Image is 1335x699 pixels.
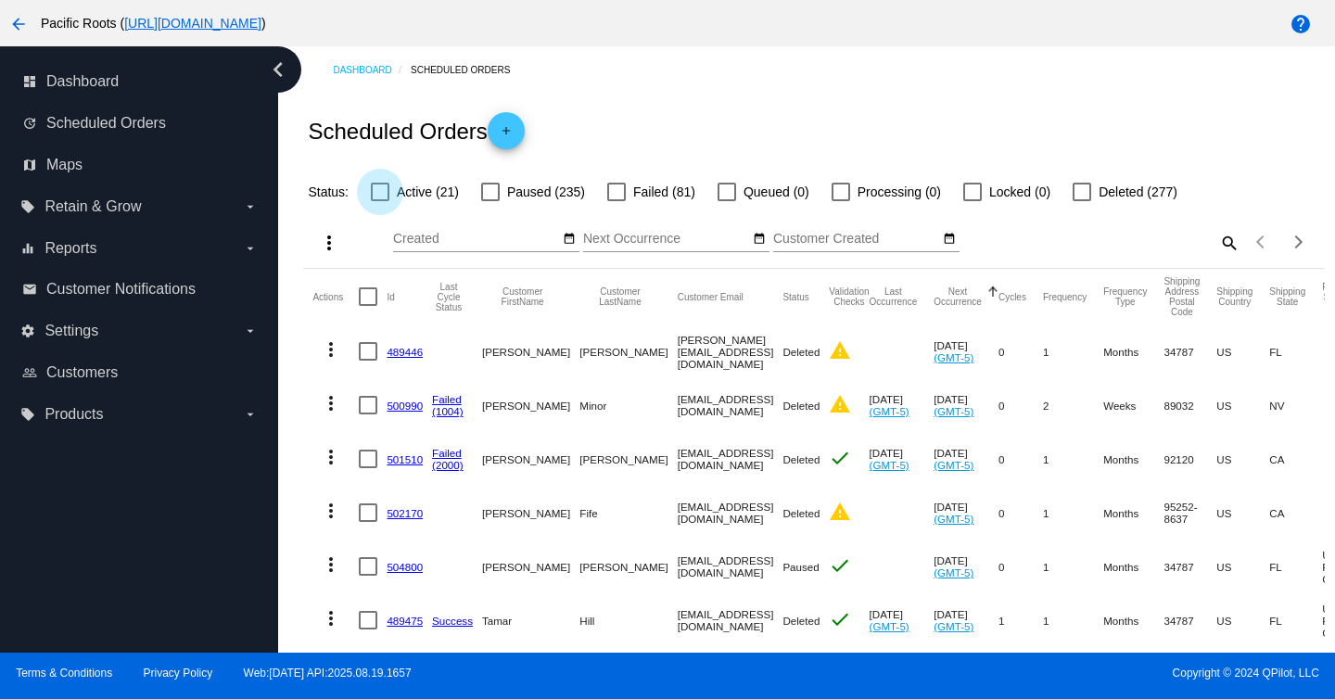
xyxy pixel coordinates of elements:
[22,365,37,380] i: people_outline
[1216,486,1269,540] mat-cell: US
[22,67,258,96] a: dashboard Dashboard
[482,486,579,540] mat-cell: [PERSON_NAME]
[1216,432,1269,486] mat-cell: US
[1163,432,1216,486] mat-cell: 92120
[998,486,1043,540] mat-cell: 0
[1163,378,1216,432] mat-cell: 89032
[934,324,998,378] mat-cell: [DATE]
[22,74,37,89] i: dashboard
[1163,486,1216,540] mat-cell: 95252-8637
[243,324,258,338] i: arrow_drop_down
[989,181,1050,203] span: Locked (0)
[829,447,851,469] mat-icon: check
[934,513,973,525] a: (GMT-5)
[1043,540,1103,593] mat-cell: 1
[1163,540,1216,593] mat-cell: 34787
[1103,432,1163,486] mat-cell: Months
[482,432,579,486] mat-cell: [PERSON_NAME]
[1043,432,1103,486] mat-cell: 1
[563,232,576,247] mat-icon: date_range
[579,486,677,540] mat-cell: Fife
[7,13,30,35] mat-icon: arrow_back
[1163,324,1216,378] mat-cell: 34787
[829,269,869,324] mat-header-cell: Validation Checks
[579,432,677,486] mat-cell: [PERSON_NAME]
[46,281,196,298] span: Customer Notifications
[579,593,677,647] mat-cell: Hill
[683,667,1319,680] span: Copyright © 2024 QPilot, LLC
[858,181,941,203] span: Processing (0)
[870,432,934,486] mat-cell: [DATE]
[829,501,851,523] mat-icon: warning
[998,540,1043,593] mat-cell: 0
[124,16,261,31] a: [URL][DOMAIN_NAME]
[934,459,973,471] a: (GMT-5)
[1269,324,1322,378] mat-cell: FL
[1103,286,1147,307] button: Change sorting for FrequencyType
[46,364,118,381] span: Customers
[397,181,459,203] span: Active (21)
[387,346,423,358] a: 489446
[387,453,423,465] a: 501510
[678,486,783,540] mat-cell: [EMAIL_ADDRESS][DOMAIN_NAME]
[782,453,820,465] span: Deleted
[44,406,103,423] span: Products
[144,667,213,680] a: Privacy Policy
[41,16,266,31] span: Pacific Roots ( )
[1043,324,1103,378] mat-cell: 1
[22,282,37,297] i: email
[1269,540,1322,593] mat-cell: FL
[432,459,464,471] a: (2000)
[579,540,677,593] mat-cell: [PERSON_NAME]
[934,566,973,578] a: (GMT-5)
[1216,324,1269,378] mat-cell: US
[243,199,258,214] i: arrow_drop_down
[1099,181,1177,203] span: Deleted (277)
[263,55,293,84] i: chevron_left
[20,241,35,256] i: equalizer
[22,150,258,180] a: map Maps
[782,346,820,358] span: Deleted
[1269,378,1322,432] mat-cell: NV
[432,393,462,405] a: Failed
[482,540,579,593] mat-cell: [PERSON_NAME]
[579,324,677,378] mat-cell: [PERSON_NAME]
[312,269,359,324] mat-header-cell: Actions
[934,405,973,417] a: (GMT-5)
[1269,486,1322,540] mat-cell: CA
[387,561,423,573] a: 504800
[387,291,394,302] button: Change sorting for Id
[1103,540,1163,593] mat-cell: Months
[934,486,998,540] mat-cell: [DATE]
[244,667,412,680] a: Web:[DATE] API:2025.08.19.1657
[432,282,465,312] button: Change sorting for LastProcessingCycleId
[243,241,258,256] i: arrow_drop_down
[870,378,934,432] mat-cell: [DATE]
[20,199,35,214] i: local_offer
[579,378,677,432] mat-cell: Minor
[782,615,820,627] span: Deleted
[393,232,560,247] input: Created
[482,286,563,307] button: Change sorting for CustomerFirstName
[333,56,411,84] a: Dashboard
[46,115,166,132] span: Scheduled Orders
[495,124,517,146] mat-icon: add
[678,432,783,486] mat-cell: [EMAIL_ADDRESS][DOMAIN_NAME]
[46,73,119,90] span: Dashboard
[1217,228,1240,257] mat-icon: search
[20,324,35,338] i: settings
[934,432,998,486] mat-cell: [DATE]
[20,407,35,422] i: local_offer
[22,108,258,138] a: update Scheduled Orders
[829,608,851,630] mat-icon: check
[387,507,423,519] a: 502170
[1163,276,1200,317] button: Change sorting for ShippingPostcode
[1103,324,1163,378] mat-cell: Months
[320,607,342,629] mat-icon: more_vert
[782,400,820,412] span: Deleted
[22,358,258,388] a: people_outline Customers
[482,378,579,432] mat-cell: [PERSON_NAME]
[744,181,809,203] span: Queued (0)
[22,274,258,304] a: email Customer Notifications
[678,593,783,647] mat-cell: [EMAIL_ADDRESS][DOMAIN_NAME]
